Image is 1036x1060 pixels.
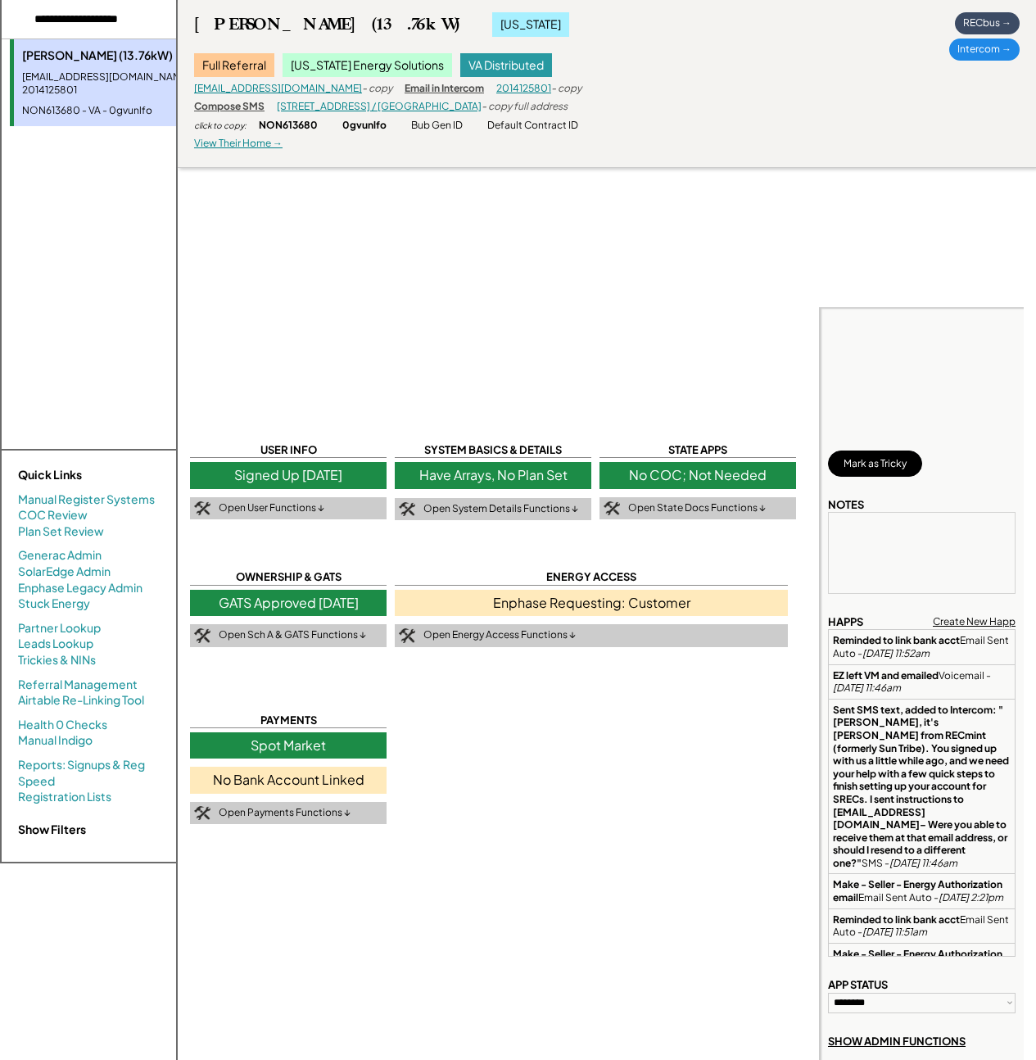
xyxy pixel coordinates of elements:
[395,590,788,616] div: Enphase Requesting: Customer
[395,569,788,585] div: ENERGY ACCESS
[833,704,1011,870] div: SMS -
[194,137,283,151] div: View Their Home →
[395,462,591,488] div: Have Arrays, No Plan Set
[194,628,210,643] img: tool-icon.png
[190,442,387,458] div: USER INFO
[18,491,155,508] a: Manual Register Systems
[604,501,620,516] img: tool-icon.png
[411,119,463,133] div: Bub Gen ID
[833,878,1004,904] strong: Make - Seller - Energy Authorization email
[259,119,318,133] div: NON613680
[18,757,160,789] a: Reports: Signups & Reg Speed
[342,119,387,133] div: 0gvunlfo
[18,636,93,652] a: Leads Lookup
[219,501,324,515] div: Open User Functions ↓
[18,547,102,564] a: Generac Admin
[833,704,1011,869] strong: Sent SMS text, added to Intercom: "[PERSON_NAME], it's [PERSON_NAME] from RECmint (formerly Sun T...
[482,100,568,114] div: - copy full address
[833,682,901,694] em: [DATE] 11:46am
[862,647,930,659] em: [DATE] 11:52am
[190,732,387,759] div: Spot Market
[194,120,247,131] div: click to copy:
[628,501,766,515] div: Open State Docs Functions ↓
[833,913,1011,939] div: Email Sent Auto -
[22,104,223,118] div: NON613680 - VA - 0gvunlfo
[190,569,387,585] div: OWNERSHIP & GATS
[18,596,90,612] a: Stuck Energy
[194,806,210,821] img: tool-icon.png
[18,564,111,580] a: SolarEdge Admin
[599,442,796,458] div: STATE APPS
[551,82,581,96] div: - copy
[833,669,939,682] strong: EZ left VM and emailed
[219,806,351,820] div: Open Payments Functions ↓
[828,977,888,992] div: APP STATUS
[277,100,482,112] a: [STREET_ADDRESS] / [GEOGRAPHIC_DATA]
[833,948,1004,973] strong: Make - Seller - Energy Authorization email
[423,628,576,642] div: Open Energy Access Functions ↓
[496,82,551,94] a: 2014125801
[460,53,552,78] div: VA Distributed
[862,926,927,938] em: [DATE] 11:51am
[828,1034,966,1049] div: SHOW ADMIN FUNCTIONS
[828,614,863,629] div: HAPPS
[190,590,387,616] div: GATS Approved [DATE]
[18,523,104,540] a: Plan Set Review
[405,82,484,96] div: Email in Intercom
[833,948,1011,973] div: Email Sent Auto -
[955,12,1020,34] div: RECbus →
[190,713,387,728] div: PAYMENTS
[18,732,93,749] a: Manual Indigo
[487,119,578,133] div: Default Contract ID
[423,502,578,516] div: Open System Details Functions ↓
[889,857,957,869] em: [DATE] 11:46am
[194,501,210,516] img: tool-icon.png
[194,100,265,114] div: Compose SMS
[22,48,223,64] div: [PERSON_NAME] (13.76kW)
[190,462,387,488] div: Signed Up [DATE]
[833,669,1011,695] div: Voicemail -
[194,82,362,94] a: [EMAIL_ADDRESS][DOMAIN_NAME]
[283,53,452,78] div: [US_STATE] Energy Solutions
[599,462,796,488] div: No COC; Not Needed
[399,502,415,517] img: tool-icon.png
[194,53,274,78] div: Full Referral
[833,913,960,926] strong: Reminded to link bank acct
[828,451,922,477] button: Mark as Tricky
[828,497,864,512] div: NOTES
[22,70,223,98] div: [EMAIL_ADDRESS][DOMAIN_NAME] - 2014125801
[18,822,86,836] strong: Show Filters
[18,717,107,733] a: Health 0 Checks
[833,634,960,646] strong: Reminded to link bank acct
[219,628,366,642] div: Open Sch A & GATS Functions ↓
[18,789,111,805] a: Registration Lists
[18,507,88,523] a: COC Review
[395,442,591,458] div: SYSTEM BASICS & DETAILS
[362,82,392,96] div: - copy
[833,878,1011,904] div: Email Sent Auto -
[933,615,1016,629] div: Create New Happ
[492,12,569,37] div: [US_STATE]
[939,891,1003,904] em: [DATE] 2:21pm
[190,767,387,793] div: No Bank Account Linked
[18,692,144,709] a: Airtable Re-Linking Tool
[949,39,1020,61] div: Intercom →
[18,677,138,693] a: Referral Management
[18,580,143,596] a: Enphase Legacy Admin
[833,634,1011,659] div: Email Sent Auto -
[399,628,415,643] img: tool-icon.png
[194,14,459,34] div: [PERSON_NAME] (13.76kW)
[18,652,96,668] a: Trickies & NINs
[18,620,101,636] a: Partner Lookup
[18,467,182,483] div: Quick Links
